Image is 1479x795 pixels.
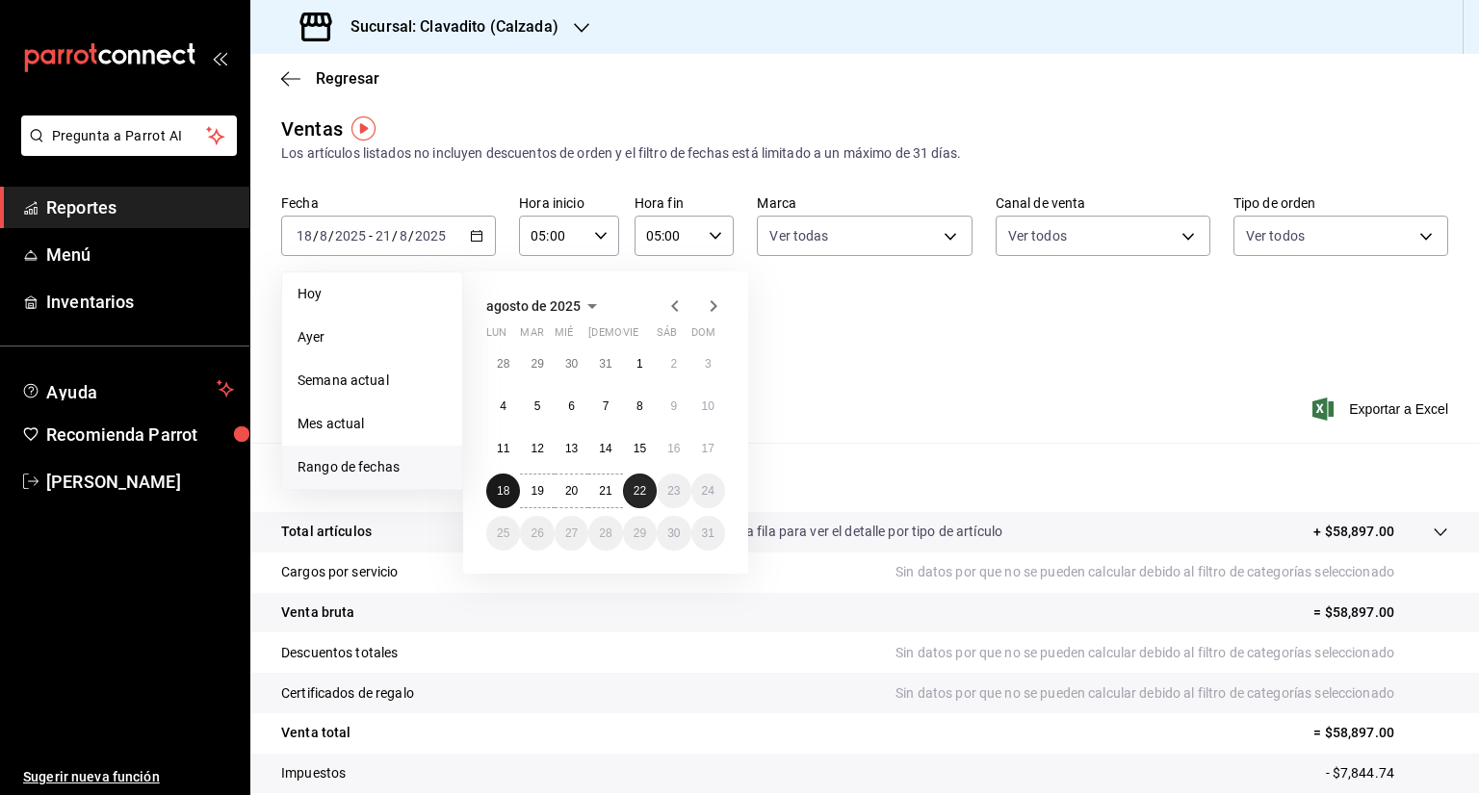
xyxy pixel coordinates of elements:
button: 18 de agosto de 2025 [486,474,520,508]
abbr: 16 de agosto de 2025 [667,442,680,455]
abbr: 25 de agosto de 2025 [497,526,509,540]
abbr: 31 de agosto de 2025 [702,526,714,540]
button: 8 de agosto de 2025 [623,389,657,423]
span: Semana actual [298,371,447,391]
input: ---- [334,228,367,244]
span: Rango de fechas [298,457,447,477]
p: Impuestos [281,763,346,783]
abbr: 14 de agosto de 2025 [599,442,611,455]
button: 30 de julio de 2025 [555,346,588,381]
p: Resumen [281,466,1448,489]
button: 21 de agosto de 2025 [588,474,622,508]
button: 19 de agosto de 2025 [520,474,554,508]
span: Reportes [46,194,234,220]
button: 30 de agosto de 2025 [657,516,690,551]
button: 14 de agosto de 2025 [588,431,622,466]
span: / [328,228,334,244]
button: 16 de agosto de 2025 [657,431,690,466]
button: 7 de agosto de 2025 [588,389,622,423]
div: Ventas [281,115,343,143]
p: = $58,897.00 [1313,603,1448,623]
abbr: 8 de agosto de 2025 [636,399,643,413]
span: - [369,228,373,244]
p: Venta total [281,723,350,743]
button: 15 de agosto de 2025 [623,431,657,466]
label: Fecha [281,196,496,210]
abbr: lunes [486,326,506,346]
button: Exportar a Excel [1316,397,1448,421]
span: Hoy [298,284,447,304]
span: agosto de 2025 [486,298,581,314]
p: Sin datos por que no se pueden calcular debido al filtro de categorías seleccionado [895,683,1448,704]
p: = $58,897.00 [1313,723,1448,743]
span: Inventarios [46,289,234,315]
input: ---- [414,228,447,244]
span: Ver todas [769,226,828,245]
button: 17 de agosto de 2025 [691,431,725,466]
button: open_drawer_menu [212,50,227,65]
button: 26 de agosto de 2025 [520,516,554,551]
abbr: 15 de agosto de 2025 [634,442,646,455]
abbr: 13 de agosto de 2025 [565,442,578,455]
button: 25 de agosto de 2025 [486,516,520,551]
abbr: 27 de agosto de 2025 [565,526,578,540]
button: 27 de agosto de 2025 [555,516,588,551]
abbr: 2 de agosto de 2025 [670,357,677,371]
button: 23 de agosto de 2025 [657,474,690,508]
abbr: 22 de agosto de 2025 [634,484,646,498]
abbr: 4 de agosto de 2025 [500,399,506,413]
button: 1 de agosto de 2025 [623,346,657,381]
abbr: 24 de agosto de 2025 [702,484,714,498]
abbr: jueves [588,326,702,346]
span: Pregunta a Parrot AI [52,126,207,146]
abbr: 7 de agosto de 2025 [603,399,610,413]
abbr: 29 de julio de 2025 [531,357,543,371]
abbr: 20 de agosto de 2025 [565,484,578,498]
h3: Sucursal: Clavadito (Calzada) [335,15,558,38]
input: -- [319,228,328,244]
span: / [313,228,319,244]
label: Canal de venta [996,196,1210,210]
span: Recomienda Parrot [46,422,234,448]
button: 28 de julio de 2025 [486,346,520,381]
button: Pregunta a Parrot AI [21,115,237,156]
abbr: 30 de julio de 2025 [565,357,578,371]
button: 22 de agosto de 2025 [623,474,657,508]
p: Sin datos por que no se pueden calcular debido al filtro de categorías seleccionado [895,562,1448,582]
span: Ayuda [46,377,209,400]
abbr: 29 de agosto de 2025 [634,526,646,540]
div: Los artículos listados no incluyen descuentos de orden y el filtro de fechas está limitado a un m... [281,143,1448,164]
button: 2 de agosto de 2025 [657,346,690,381]
button: 11 de agosto de 2025 [486,431,520,466]
label: Marca [757,196,972,210]
button: 13 de agosto de 2025 [555,431,588,466]
button: 4 de agosto de 2025 [486,389,520,423]
button: 24 de agosto de 2025 [691,474,725,508]
abbr: 17 de agosto de 2025 [702,442,714,455]
abbr: sábado [657,326,677,346]
button: 29 de julio de 2025 [520,346,554,381]
abbr: martes [520,326,543,346]
button: 12 de agosto de 2025 [520,431,554,466]
input: -- [375,228,392,244]
abbr: 31 de julio de 2025 [599,357,611,371]
span: Regresar [316,69,379,88]
label: Hora fin [635,196,735,210]
button: 6 de agosto de 2025 [555,389,588,423]
abbr: miércoles [555,326,573,346]
span: Ayer [298,327,447,347]
span: / [392,228,398,244]
p: Cargos por servicio [281,562,399,582]
button: 3 de agosto de 2025 [691,346,725,381]
button: 31 de agosto de 2025 [691,516,725,551]
p: Descuentos totales [281,643,398,663]
span: Menú [46,242,234,268]
abbr: 12 de agosto de 2025 [531,442,543,455]
abbr: 1 de agosto de 2025 [636,357,643,371]
button: 29 de agosto de 2025 [623,516,657,551]
input: -- [399,228,408,244]
p: Total artículos [281,522,372,542]
p: Sin datos por que no se pueden calcular debido al filtro de categorías seleccionado [895,643,1448,663]
p: Certificados de regalo [281,683,414,704]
